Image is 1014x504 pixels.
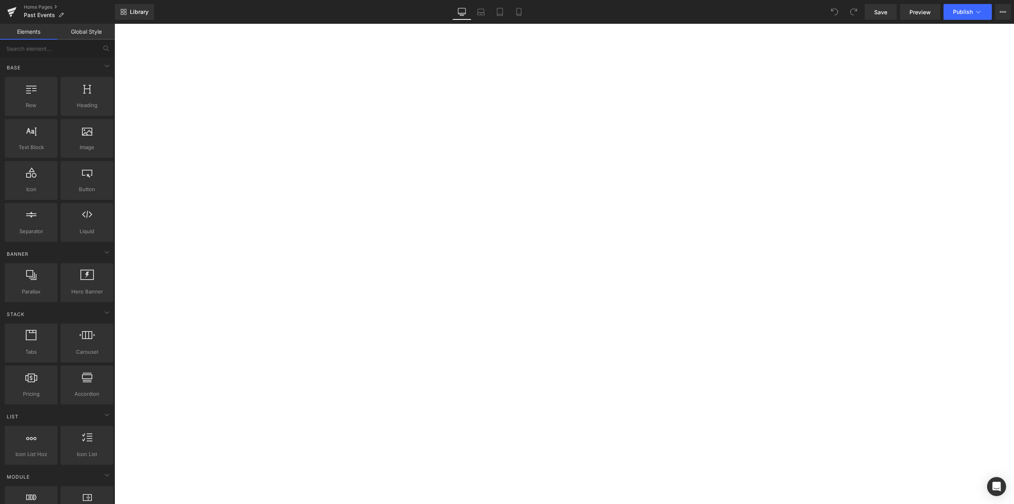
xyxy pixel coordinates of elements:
span: Past Events [24,12,55,18]
span: Separator [7,227,55,236]
button: More [995,4,1011,20]
span: Publish [953,9,973,15]
span: Heading [63,101,111,109]
span: Library [130,8,149,15]
button: Publish [943,4,992,20]
span: Row [7,101,55,109]
a: Desktop [452,4,471,20]
span: Tabs [7,348,55,356]
a: Mobile [509,4,528,20]
span: Liquid [63,227,111,236]
span: Button [63,185,111,194]
span: Preview [909,8,931,16]
a: Home Pages [24,4,115,10]
button: Undo [827,4,842,20]
a: Preview [900,4,940,20]
a: Tablet [490,4,509,20]
span: Carousel [63,348,111,356]
span: Image [63,143,111,151]
span: Text Block [7,143,55,151]
span: Accordion [63,390,111,398]
span: Pricing [7,390,55,398]
span: Parallax [7,287,55,296]
span: Save [874,8,887,16]
span: Banner [6,250,29,258]
a: Global Style [57,24,115,40]
span: Base [6,64,21,71]
a: New Library [115,4,154,20]
span: Stack [6,310,25,318]
span: List [6,413,19,420]
span: Hero Banner [63,287,111,296]
div: Open Intercom Messenger [987,477,1006,496]
span: Module [6,473,30,481]
span: Icon [7,185,55,194]
span: Icon List [63,450,111,458]
span: Icon List Hoz [7,450,55,458]
a: Laptop [471,4,490,20]
button: Redo [846,4,862,20]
